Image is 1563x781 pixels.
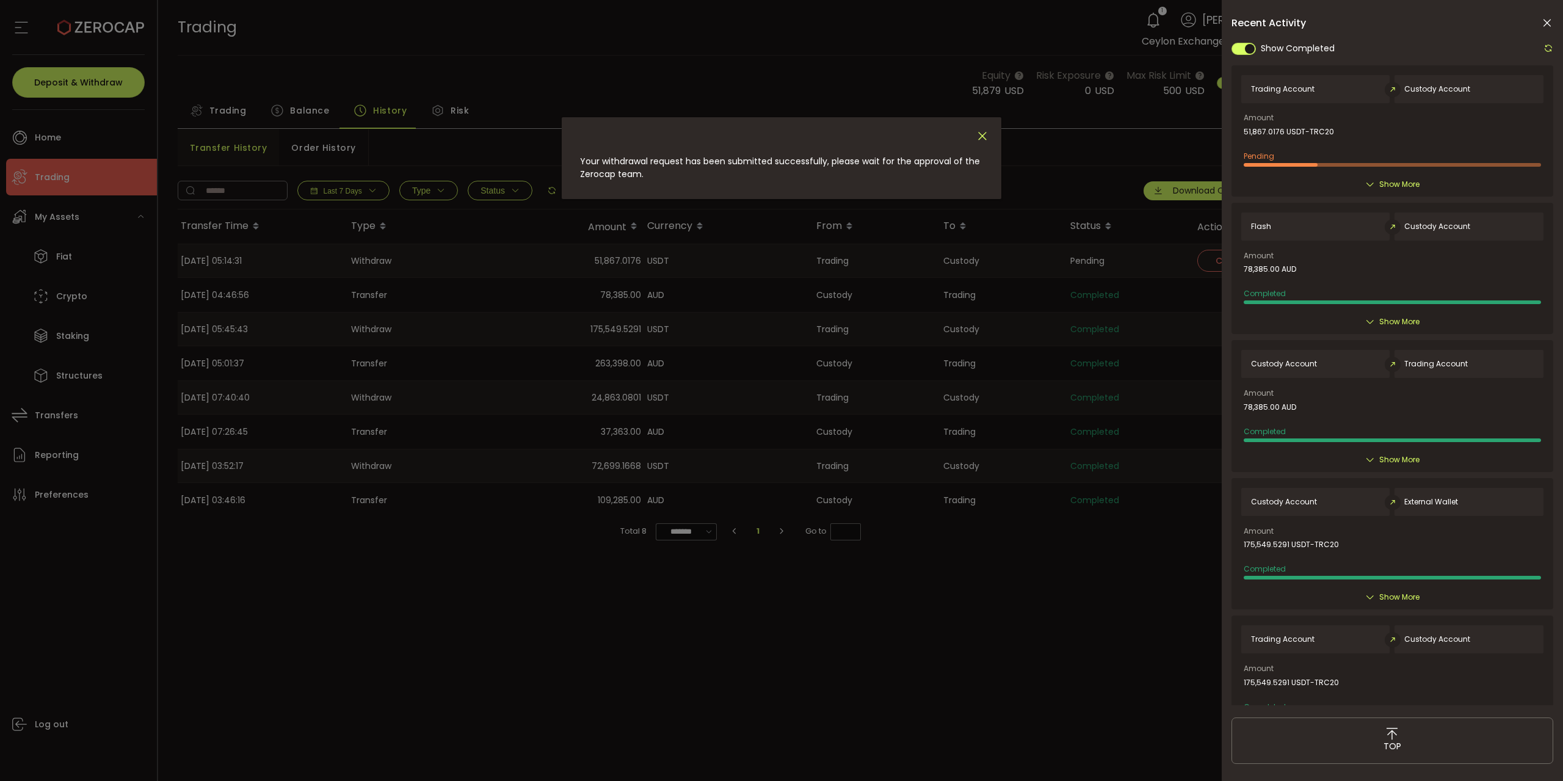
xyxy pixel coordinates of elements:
[1379,316,1420,328] span: Show More
[1404,85,1470,93] span: Custody Account
[1244,403,1296,412] span: 78,385.00 AUD
[1379,454,1420,466] span: Show More
[1404,498,1458,506] span: External Wallet
[1244,128,1334,136] span: 51,867.0176 USDT-TRC20
[562,117,1001,199] div: dialog
[1383,740,1401,753] span: TOP
[1244,702,1286,712] span: Completed
[1244,665,1274,672] span: Amount
[1244,288,1286,299] span: Completed
[1379,591,1420,603] span: Show More
[1244,528,1274,535] span: Amount
[976,129,989,143] button: Close
[1244,151,1274,161] span: Pending
[1244,564,1286,574] span: Completed
[1502,722,1563,781] iframe: Chat Widget
[1244,540,1339,549] span: 175,549.5291 USDT-TRC20
[1261,42,1335,55] span: Show Completed
[1251,222,1271,231] span: Flash
[1244,390,1274,397] span: Amount
[1379,178,1420,191] span: Show More
[580,155,980,180] span: Your withdrawal request has been submitted successfully, please wait for the approval of the Zero...
[1244,114,1274,122] span: Amount
[1404,635,1470,644] span: Custody Account
[1251,360,1317,368] span: Custody Account
[1244,426,1286,437] span: Completed
[1251,635,1315,644] span: Trading Account
[1244,678,1339,687] span: 175,549.5291 USDT-TRC20
[1244,252,1274,260] span: Amount
[1251,498,1317,506] span: Custody Account
[1251,85,1315,93] span: Trading Account
[1404,222,1470,231] span: Custody Account
[1231,18,1306,28] span: Recent Activity
[1404,360,1468,368] span: Trading Account
[1244,265,1296,274] span: 78,385.00 AUD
